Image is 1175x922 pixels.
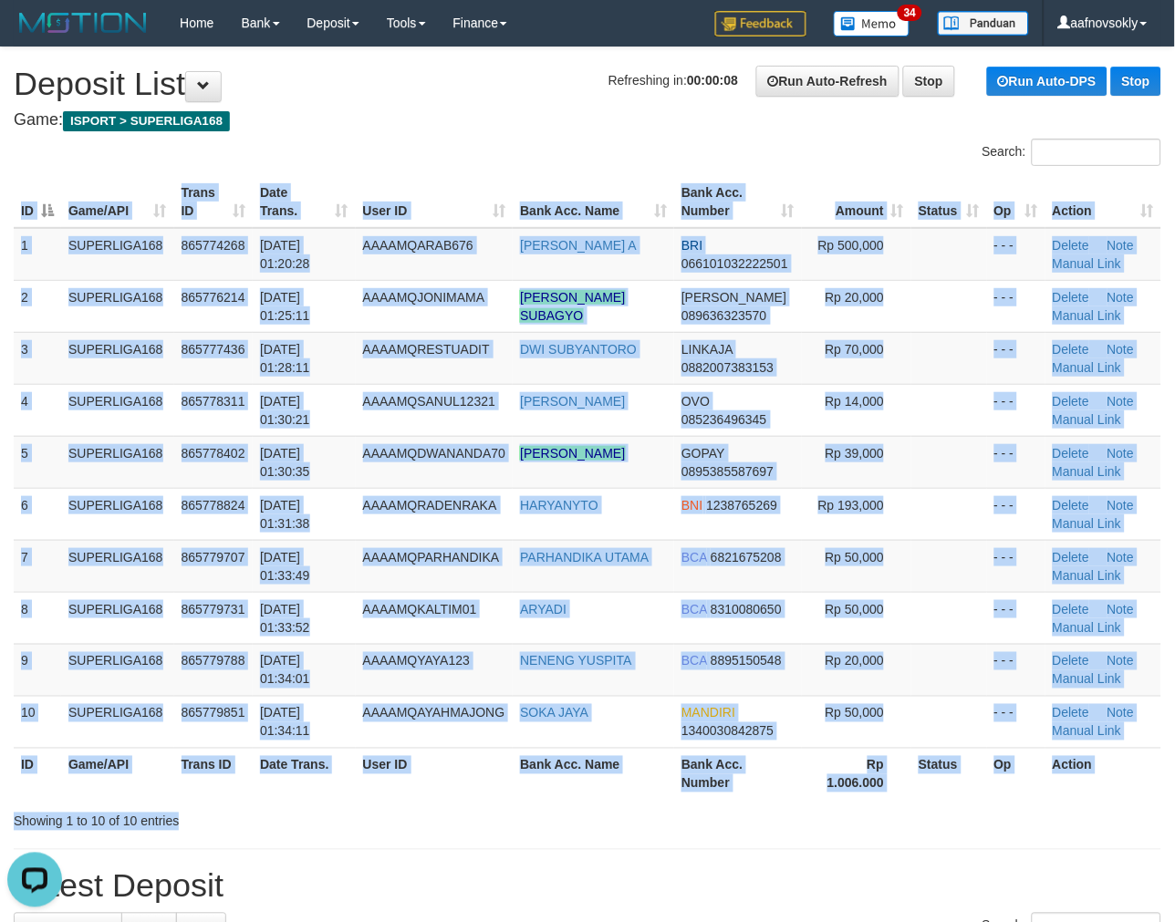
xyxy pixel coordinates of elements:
[1053,394,1089,409] a: Delete
[260,550,310,583] span: [DATE] 01:33:49
[987,228,1045,281] td: - - -
[61,280,174,332] td: SUPERLIGA168
[513,176,674,228] th: Bank Acc. Name: activate to sort column ascending
[182,706,245,720] span: 865779851
[987,176,1045,228] th: Op: activate to sort column ascending
[260,498,310,531] span: [DATE] 01:31:38
[7,7,62,62] button: Open LiveChat chat widget
[253,748,356,800] th: Date Trans.
[63,111,230,131] span: ISPORT > SUPERLIGA168
[1053,342,1089,357] a: Delete
[260,290,310,323] span: [DATE] 01:25:11
[987,748,1045,800] th: Op
[14,868,1161,905] h1: Latest Deposit
[61,488,174,540] td: SUPERLIGA168
[520,290,625,323] a: [PERSON_NAME] SUBAGYO
[987,280,1045,332] td: - - -
[14,280,61,332] td: 2
[14,592,61,644] td: 8
[706,498,777,513] span: Copy 1238765269 to clipboard
[520,602,567,616] a: ARYADI
[520,654,631,668] a: NENENG YUSPITA
[1053,464,1122,479] a: Manual Link
[182,342,245,357] span: 865777436
[61,436,174,488] td: SUPERLIGA168
[1053,360,1122,375] a: Manual Link
[1107,446,1135,461] a: Note
[14,111,1161,129] h4: Game:
[826,654,885,668] span: Rp 20,000
[14,748,61,800] th: ID
[356,748,514,800] th: User ID
[1107,394,1135,409] a: Note
[363,602,477,616] span: AAAAMQKALTIM01
[802,176,912,228] th: Amount: activate to sort column ascending
[987,332,1045,384] td: - - -
[681,256,788,271] span: Copy 066101032222501 to clipboard
[1107,550,1135,565] a: Note
[681,394,710,409] span: OVO
[260,238,310,271] span: [DATE] 01:20:28
[363,498,497,513] span: AAAAMQRADENRAKA
[826,446,885,461] span: Rp 39,000
[1053,446,1089,461] a: Delete
[363,550,500,565] span: AAAAMQPARHANDIKA
[681,238,702,253] span: BRI
[608,73,738,88] span: Refreshing in:
[903,66,955,97] a: Stop
[1053,550,1089,565] a: Delete
[711,602,782,616] span: Copy 8310080650 to clipboard
[182,498,245,513] span: 865778824
[1053,602,1089,616] a: Delete
[61,228,174,281] td: SUPERLIGA168
[911,748,987,800] th: Status
[987,436,1045,488] td: - - -
[1032,139,1161,166] input: Search:
[711,654,782,668] span: Copy 8895150548 to clipboard
[756,66,899,97] a: Run Auto-Refresh
[1107,602,1135,616] a: Note
[674,176,801,228] th: Bank Acc. Number: activate to sort column ascending
[1053,238,1089,253] a: Delete
[260,654,310,687] span: [DATE] 01:34:01
[61,592,174,644] td: SUPERLIGA168
[1107,654,1135,668] a: Note
[1053,568,1122,583] a: Manual Link
[818,238,884,253] span: Rp 500,000
[260,602,310,635] span: [DATE] 01:33:52
[513,748,674,800] th: Bank Acc. Name
[14,488,61,540] td: 6
[61,176,174,228] th: Game/API: activate to sort column ascending
[681,550,707,565] span: BCA
[681,342,733,357] span: LINKAJA
[826,706,885,720] span: Rp 50,000
[61,748,174,800] th: Game/API
[14,805,476,831] div: Showing 1 to 10 of 10 entries
[1053,412,1122,427] a: Manual Link
[1053,516,1122,531] a: Manual Link
[174,176,254,228] th: Trans ID: activate to sort column ascending
[987,592,1045,644] td: - - -
[1107,290,1135,305] a: Note
[826,602,885,616] span: Rp 50,000
[182,394,245,409] span: 865778311
[520,706,588,720] a: SOKA JAYA
[826,394,885,409] span: Rp 14,000
[987,696,1045,748] td: - - -
[61,696,174,748] td: SUPERLIGA168
[363,706,505,720] span: AAAAMQAYAHMAJONG
[681,412,766,427] span: Copy 085236496345 to clipboard
[687,73,738,88] strong: 00:00:08
[253,176,356,228] th: Date Trans.: activate to sort column ascending
[1045,748,1161,800] th: Action
[363,394,496,409] span: AAAAMQSANUL12321
[1053,308,1122,323] a: Manual Link
[898,5,922,21] span: 34
[14,228,61,281] td: 1
[983,139,1161,166] label: Search:
[61,384,174,436] td: SUPERLIGA168
[1053,498,1089,513] a: Delete
[715,11,806,36] img: Feedback.jpg
[826,550,885,565] span: Rp 50,000
[674,748,801,800] th: Bank Acc. Number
